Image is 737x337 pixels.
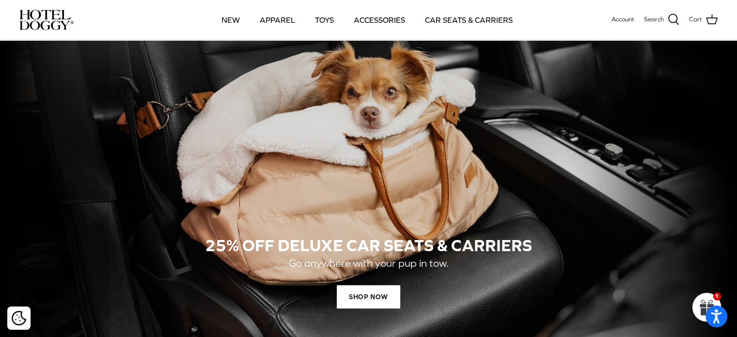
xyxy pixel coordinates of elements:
[12,311,26,325] img: Cookie policy
[689,14,718,26] a: Cart
[213,3,249,36] a: NEW
[644,15,664,25] span: Search
[10,310,27,327] button: Cookie policy
[345,3,414,36] a: ACCESSORIES
[644,14,679,26] a: Search
[612,16,634,23] span: Account
[148,255,589,272] p: Go anywhere with your pup in tow.
[416,3,521,36] a: CAR SEATS & CARRIERS
[337,285,400,308] span: SHOP NOW
[144,3,590,36] div: Primary navigation
[306,3,343,36] a: TOYS
[612,15,634,25] a: Account
[19,10,74,30] img: hoteldoggycom
[7,306,31,330] div: Cookie policy
[53,237,684,255] h2: 25% OFF DELUXE CAR SEATS & CARRIERS
[689,15,702,25] span: Cart
[251,3,304,36] a: APPAREL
